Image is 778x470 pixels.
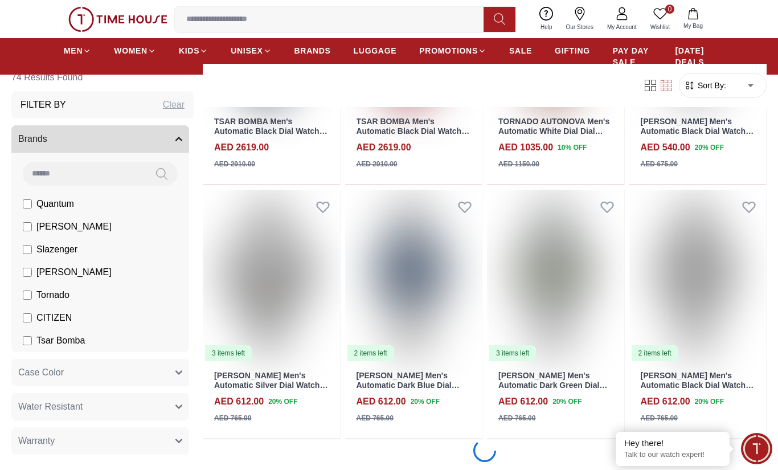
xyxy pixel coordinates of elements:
a: PAY DAY SALE [613,40,653,72]
span: Slazenger [36,243,77,256]
a: PROMOTIONS [419,40,486,61]
img: Lee Cooper Men's Automatic Dark Green Dial Watch - LC08176.370 [487,190,624,362]
div: AED 2910.00 [214,159,255,169]
span: Tsar Bomba [36,334,85,348]
span: LUGGAGE [354,45,397,56]
span: SALE [509,45,532,56]
input: Tsar Bomba [23,336,32,345]
span: WOMEN [114,45,148,56]
a: UNISEX [231,40,271,61]
a: [PERSON_NAME] Men's Automatic Silver Dial Watch - LC08192.330 [214,371,327,399]
input: Quantum [23,199,32,209]
a: [PERSON_NAME] Men's Automatic Black Dial Watch - LC08176.350 [641,371,754,399]
div: 3 items left [489,345,536,361]
span: Tornado [36,288,69,302]
button: Water Resistant [11,393,189,420]
div: 2 items left [632,345,678,361]
span: Quantum [36,197,74,211]
a: TSAR BOMBA Men's Automatic Black Dial Watch - TB8605-02 [214,117,327,145]
button: Brands [11,125,189,153]
h4: AED 612.00 [214,395,264,408]
a: Help [534,5,559,34]
h4: AED 612.00 [498,395,548,408]
span: My Account [603,23,641,31]
img: Lee Cooper Men's Automatic Silver Dial Watch - LC08192.330 [203,190,340,362]
a: [PERSON_NAME] Men's Automatic Dark Green Dial Watch - LC08176.370 [498,371,607,399]
span: 10 % OFF [558,142,587,153]
p: Talk to our watch expert! [624,450,721,460]
h4: AED 540.00 [641,141,690,154]
button: My Bag [677,6,710,32]
div: 2 items left [347,345,394,361]
span: My Bag [679,22,707,30]
div: Clear [163,98,185,112]
span: Brands [18,132,47,146]
a: GIFTING [555,40,590,61]
span: MEN [64,45,83,56]
div: 3 items left [205,345,252,361]
a: MEN [64,40,91,61]
img: Lee Cooper Men's Automatic Black Dial Watch - LC08176.350 [629,190,767,362]
h4: AED 1035.00 [498,141,553,154]
img: Lee Cooper Men's Automatic Dark Blue Dial Watch - LC08176.390 [345,190,482,362]
a: Lee Cooper Men's Automatic Black Dial Watch - LC08176.3502 items left [629,190,767,362]
img: ... [68,7,167,32]
button: Warranty [11,427,189,455]
span: 20 % OFF [695,142,724,153]
div: AED 765.00 [214,413,251,423]
button: Case Color [11,359,189,386]
span: 20 % OFF [411,397,440,407]
h4: AED 2619.00 [357,141,411,154]
a: TSAR BOMBA Men's Automatic Black Dial Watch - TB8605-01 [357,117,470,145]
span: [PERSON_NAME] [36,220,112,234]
a: Lee Cooper Men's Automatic Dark Green Dial Watch - LC08176.3703 items left [487,190,624,362]
h6: 74 Results Found [11,64,194,91]
a: TORNADO AUTONOVA Men's Automatic White Dial Dial Watch - T7316-RLDW [498,117,609,145]
span: Warranty [18,434,55,448]
div: AED 675.00 [641,159,678,169]
div: AED 765.00 [641,413,678,423]
span: Our Stores [562,23,598,31]
div: AED 1150.00 [498,159,539,169]
span: Water Resistant [18,400,83,414]
span: Help [536,23,557,31]
a: BRANDS [294,40,331,61]
span: PAY DAY SALE [613,45,653,68]
div: Chat Widget [741,433,772,464]
button: Sort By: [684,80,726,91]
input: [PERSON_NAME] [23,268,32,277]
span: PROMOTIONS [419,45,478,56]
a: [PERSON_NAME] Men's Automatic Black Dial Watch - LC08198.350 [641,117,754,145]
a: [DATE] DEALS [675,40,714,72]
span: GIFTING [555,45,590,56]
input: Slazenger [23,245,32,254]
a: KIDS [179,40,208,61]
input: Tornado [23,291,32,300]
div: Hey there! [624,438,721,449]
input: [PERSON_NAME] [23,222,32,231]
div: AED 765.00 [498,413,535,423]
a: Lee Cooper Men's Automatic Silver Dial Watch - LC08192.3303 items left [203,190,340,362]
a: Our Stores [559,5,600,34]
a: [PERSON_NAME] Men's Automatic Dark Blue Dial Watch - LC08176.390 [357,371,460,399]
span: UNISEX [231,45,263,56]
h4: AED 612.00 [641,395,690,408]
a: 0Wishlist [644,5,677,34]
span: 0 [665,5,674,14]
span: Wishlist [646,23,674,31]
a: LUGGAGE [354,40,397,61]
input: CITIZEN [23,313,32,322]
a: SALE [509,40,532,61]
span: Case Color [18,366,64,379]
h4: AED 2619.00 [214,141,269,154]
span: CITIZEN [36,311,72,325]
h3: Filter By [21,98,66,112]
span: 20 % OFF [552,397,582,407]
div: AED 765.00 [357,413,394,423]
span: 20 % OFF [268,397,297,407]
a: Lee Cooper Men's Automatic Dark Blue Dial Watch - LC08176.3902 items left [345,190,482,362]
a: WOMEN [114,40,156,61]
h4: AED 612.00 [357,395,406,408]
span: [PERSON_NAME] [36,265,112,279]
div: AED 2910.00 [357,159,398,169]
